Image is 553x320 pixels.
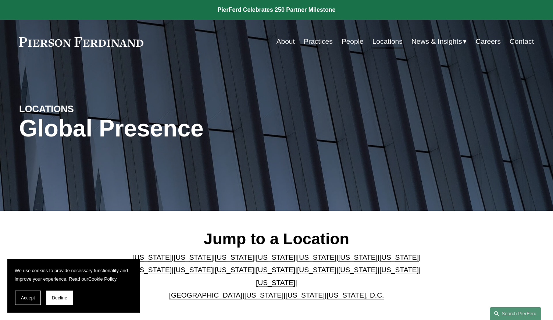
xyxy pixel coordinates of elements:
a: [US_STATE] [215,253,254,261]
a: Practices [304,35,333,49]
a: Contact [510,35,534,49]
a: [US_STATE] [174,266,213,274]
a: [US_STATE] [174,253,213,261]
h2: Jump to a Location [126,229,427,248]
h1: Global Presence [19,115,362,142]
a: [US_STATE] [256,279,295,287]
a: [US_STATE] [379,253,419,261]
button: Decline [46,291,73,305]
a: [US_STATE], D.C. [327,291,384,299]
a: Search this site [490,307,541,320]
a: [US_STATE] [132,266,172,274]
a: Cookie Policy [88,276,117,282]
h4: LOCATIONS [19,103,148,115]
a: About [276,35,295,49]
span: News & Insights [411,35,462,48]
a: [GEOGRAPHIC_DATA] [169,291,243,299]
span: Decline [52,295,67,301]
p: We use cookies to provide necessary functionality and improve your experience. Read our . [15,266,132,283]
a: [US_STATE] [244,291,283,299]
p: | | | | | | | | | | | | | | | | | | [126,251,427,302]
a: [US_STATE] [215,266,254,274]
a: [US_STATE] [256,266,295,274]
a: [US_STATE] [379,266,419,274]
a: [US_STATE] [285,291,325,299]
a: Locations [372,35,403,49]
a: [US_STATE] [338,266,378,274]
a: [US_STATE] [338,253,378,261]
a: Careers [476,35,501,49]
section: Cookie banner [7,259,140,313]
a: [US_STATE] [132,253,172,261]
a: [US_STATE] [297,266,336,274]
button: Accept [15,291,41,305]
a: folder dropdown [411,35,467,49]
a: People [342,35,364,49]
a: [US_STATE] [256,253,295,261]
span: Accept [21,295,35,301]
a: [US_STATE] [297,253,336,261]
